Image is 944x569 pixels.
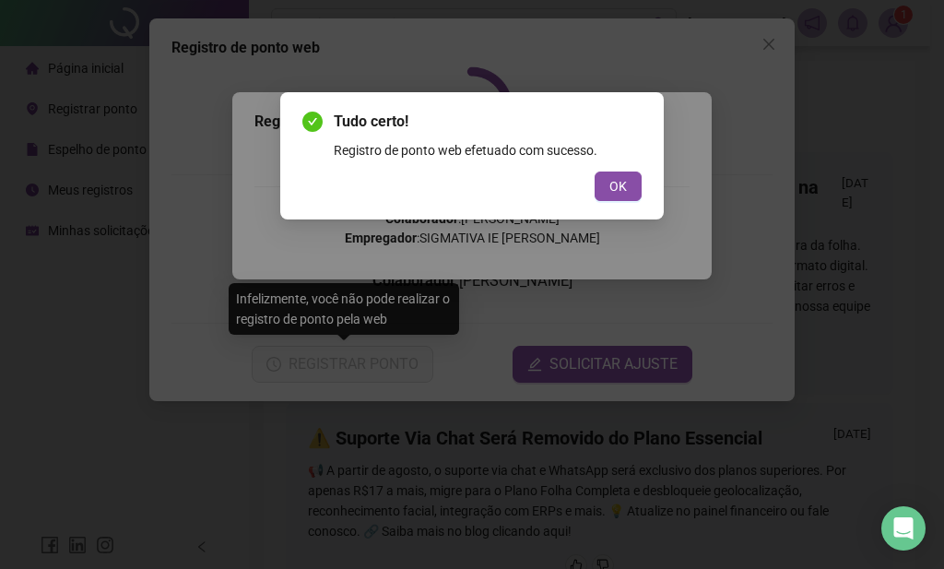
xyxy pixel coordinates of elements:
[609,176,627,196] span: OK
[595,172,642,201] button: OK
[334,140,642,160] div: Registro de ponto web efetuado com sucesso.
[334,111,642,133] span: Tudo certo!
[881,506,926,551] div: Open Intercom Messenger
[302,112,323,132] span: check-circle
